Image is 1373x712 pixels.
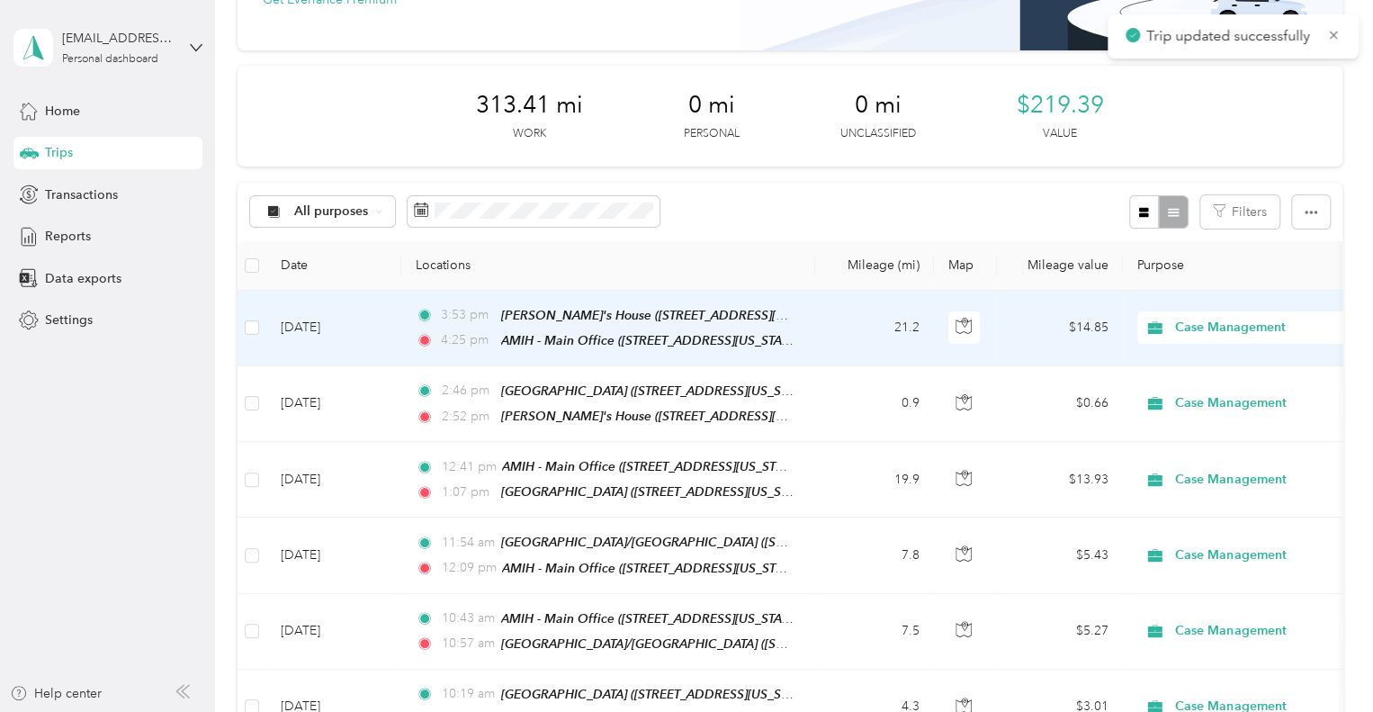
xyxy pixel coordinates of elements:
span: Trips [45,143,73,162]
th: Map [934,241,997,291]
p: Work [513,126,546,142]
th: Mileage (mi) [815,241,934,291]
td: [DATE] [266,594,401,670]
span: Case Management [1175,393,1340,413]
span: 11:54 am [441,533,492,553]
span: AMIH - Main Office ([STREET_ADDRESS][US_STATE]) [502,561,803,576]
span: Case Management [1175,470,1340,490]
p: Unclassified [840,126,916,142]
span: 2:46 pm [441,381,492,401]
span: Home [45,102,80,121]
span: 10:19 am [441,684,492,704]
span: Settings [45,311,93,329]
td: $5.43 [997,518,1123,593]
td: 21.2 [815,291,934,366]
span: [GEOGRAPHIC_DATA] ([STREET_ADDRESS][US_STATE]) [501,484,814,500]
p: Personal [684,126,740,142]
span: 1:07 pm [441,482,492,502]
div: [EMAIL_ADDRESS][DOMAIN_NAME] [62,29,175,48]
span: 0 mi [688,91,735,120]
span: $219.39 [1017,91,1104,120]
span: [GEOGRAPHIC_DATA]/[GEOGRAPHIC_DATA] ([STREET_ADDRESS][US_STATE]) [501,535,945,550]
td: $14.85 [997,291,1123,366]
td: [DATE] [266,518,401,593]
td: $13.93 [997,442,1123,518]
span: 12:41 pm [441,457,494,477]
span: [GEOGRAPHIC_DATA] ([STREET_ADDRESS][US_STATE]) [501,383,814,399]
button: Help center [10,684,102,703]
td: [DATE] [266,291,401,366]
span: 3:53 pm [441,305,492,325]
p: Trip updated successfully [1146,25,1314,48]
span: 313.41 mi [476,91,583,120]
th: Locations [401,241,815,291]
td: [DATE] [266,442,401,518]
span: Data exports [45,269,121,288]
iframe: Everlance-gr Chat Button Frame [1272,611,1373,712]
td: 19.9 [815,442,934,518]
th: Mileage value [997,241,1123,291]
span: All purposes [294,205,369,218]
span: AMIH - Main Office ([STREET_ADDRESS][US_STATE]) [501,333,802,348]
td: [DATE] [266,366,401,442]
span: AMIH - Main Office ([STREET_ADDRESS][US_STATE]) [502,459,803,474]
div: Personal dashboard [62,54,158,65]
td: $0.66 [997,366,1123,442]
span: Case Management [1175,545,1340,565]
span: Case Management [1175,621,1340,641]
span: 2:52 pm [441,407,492,427]
span: 10:43 am [441,608,492,628]
span: Transactions [45,185,118,204]
span: AMIH - Main Office ([STREET_ADDRESS][US_STATE]) [501,611,802,626]
span: 10:57 am [441,634,492,653]
th: Date [266,241,401,291]
button: Filters [1200,195,1279,229]
p: Value [1043,126,1077,142]
span: 0 mi [855,91,902,120]
span: [GEOGRAPHIC_DATA]/[GEOGRAPHIC_DATA] ([STREET_ADDRESS][US_STATE]) [501,636,945,652]
span: 12:09 pm [441,558,494,578]
span: [PERSON_NAME]'s House ([STREET_ADDRESS][PERSON_NAME][US_STATE]) [501,308,940,323]
span: [PERSON_NAME]'s House ([STREET_ADDRESS][PERSON_NAME][US_STATE]) [501,409,940,424]
td: 7.8 [815,518,934,593]
span: [GEOGRAPHIC_DATA] ([STREET_ADDRESS][US_STATE]) [501,687,814,702]
td: $5.27 [997,594,1123,670]
span: Reports [45,227,91,246]
span: Case Management [1175,318,1340,338]
span: 4:25 pm [441,330,492,350]
td: 0.9 [815,366,934,442]
td: 7.5 [815,594,934,670]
